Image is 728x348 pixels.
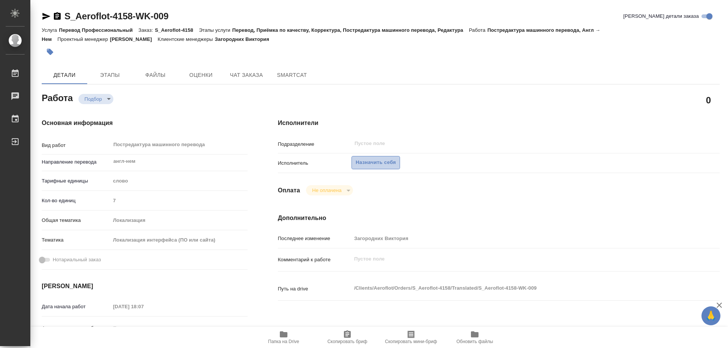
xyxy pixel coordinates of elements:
[268,339,299,344] span: Папка на Drive
[110,214,248,227] div: Локализация
[379,327,443,348] button: Скопировать мини-бриф
[704,308,717,324] span: 🙏
[327,339,367,344] span: Скопировать бриф
[42,12,51,21] button: Скопировать ссылку для ЯМессенджера
[110,301,177,312] input: Пустое поле
[315,327,379,348] button: Скопировать бриф
[469,27,488,33] p: Работа
[274,70,310,80] span: SmartCat
[623,12,699,20] span: [PERSON_NAME] детали заказа
[306,185,353,195] div: Подбор
[183,70,219,80] span: Оценки
[199,27,232,33] p: Этапы услуги
[252,327,315,348] button: Папка на Drive
[42,158,110,166] p: Направление перевода
[42,27,59,33] p: Услуга
[701,306,720,325] button: 🙏
[110,234,248,247] div: Локализация интерфейса (ПО или сайта)
[457,339,493,344] span: Обновить файлы
[59,27,138,33] p: Перевод Профессиональный
[138,27,155,33] p: Заказ:
[310,187,344,194] button: Не оплачена
[42,119,248,128] h4: Основная информация
[278,119,720,128] h4: Исполнители
[110,323,177,334] input: Пустое поле
[110,175,248,187] div: слово
[443,327,507,348] button: Обновить файлы
[92,70,128,80] span: Этапы
[351,282,683,295] textarea: /Clients/Aeroflot/Orders/S_Aeroflot-4158/Translated/S_Aeroflot-4158-WK-009
[155,27,199,33] p: S_Aeroflot-4158
[706,94,711,106] h2: 0
[42,325,110,332] p: Факт. дата начала работ
[137,70,174,80] span: Файлы
[42,177,110,185] p: Тарифные единицы
[53,256,101,264] span: Нотариальный заказ
[351,156,400,169] button: Назначить себя
[278,140,351,148] p: Подразделение
[278,235,351,242] p: Последнее изменение
[228,70,265,80] span: Чат заказа
[64,11,168,21] a: S_Aeroflot-4158-WK-009
[110,195,248,206] input: Пустое поле
[278,256,351,264] p: Комментарий к работе
[278,186,300,195] h4: Оплата
[354,139,665,148] input: Пустое поле
[42,142,110,149] p: Вид работ
[278,214,720,223] h4: Дополнительно
[351,233,683,244] input: Пустое поле
[42,217,110,224] p: Общая тематика
[57,36,110,42] p: Проектный менеджер
[278,159,351,167] p: Исполнитель
[110,36,158,42] p: [PERSON_NAME]
[278,285,351,293] p: Путь на drive
[78,94,113,104] div: Подбор
[356,158,396,167] span: Назначить себя
[385,339,437,344] span: Скопировать мини-бриф
[42,197,110,204] p: Кол-во единиц
[42,282,248,291] h4: [PERSON_NAME]
[215,36,275,42] p: Загородних Виктория
[46,70,83,80] span: Детали
[82,96,104,102] button: Подбор
[42,303,110,311] p: Дата начала работ
[53,12,62,21] button: Скопировать ссылку
[158,36,215,42] p: Клиентские менеджеры
[42,236,110,244] p: Тематика
[232,27,469,33] p: Перевод, Приёмка по качеству, Корректура, Постредактура машинного перевода, Редактура
[42,91,73,104] h2: Работа
[42,44,58,60] button: Добавить тэг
